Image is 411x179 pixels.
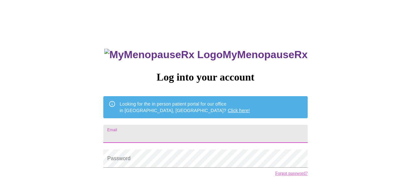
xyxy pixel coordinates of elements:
div: Looking for the in person patient portal for our office in [GEOGRAPHIC_DATA], [GEOGRAPHIC_DATA]? [120,98,250,116]
img: MyMenopauseRx Logo [104,49,223,61]
h3: Log into your account [103,71,307,83]
h3: MyMenopauseRx [104,49,308,61]
a: Click here! [228,108,250,113]
a: Forgot password? [275,171,308,176]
